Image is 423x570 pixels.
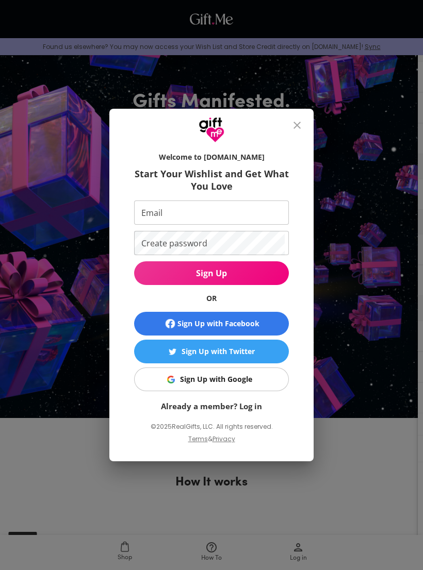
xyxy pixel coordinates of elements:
img: Sign Up with Google [167,376,175,383]
button: Sign Up with TwitterSign Up with Twitter [134,340,289,363]
a: Terms [188,434,208,443]
h6: Start Your Wishlist and Get What You Love [134,167,289,192]
p: & [208,433,213,453]
p: © 2025 RealGifts, LLC. All rights reserved. [134,420,289,433]
h6: Welcome to [DOMAIN_NAME] [134,152,289,162]
div: Sign Up with Facebook [177,318,259,329]
img: Sign Up with Twitter [169,348,176,356]
button: Sign Up with GoogleSign Up with Google [134,367,289,391]
span: Sign Up [134,267,289,279]
button: close [285,113,310,138]
h6: OR [134,293,289,304]
button: Sign Up with Facebook [134,312,289,336]
button: Sign Up [134,261,289,285]
div: Sign Up with Google [180,374,252,385]
a: Already a member? Log in [161,401,262,411]
a: Privacy [213,434,235,443]
img: GiftMe Logo [199,117,224,143]
div: Sign Up with Twitter [182,346,255,357]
